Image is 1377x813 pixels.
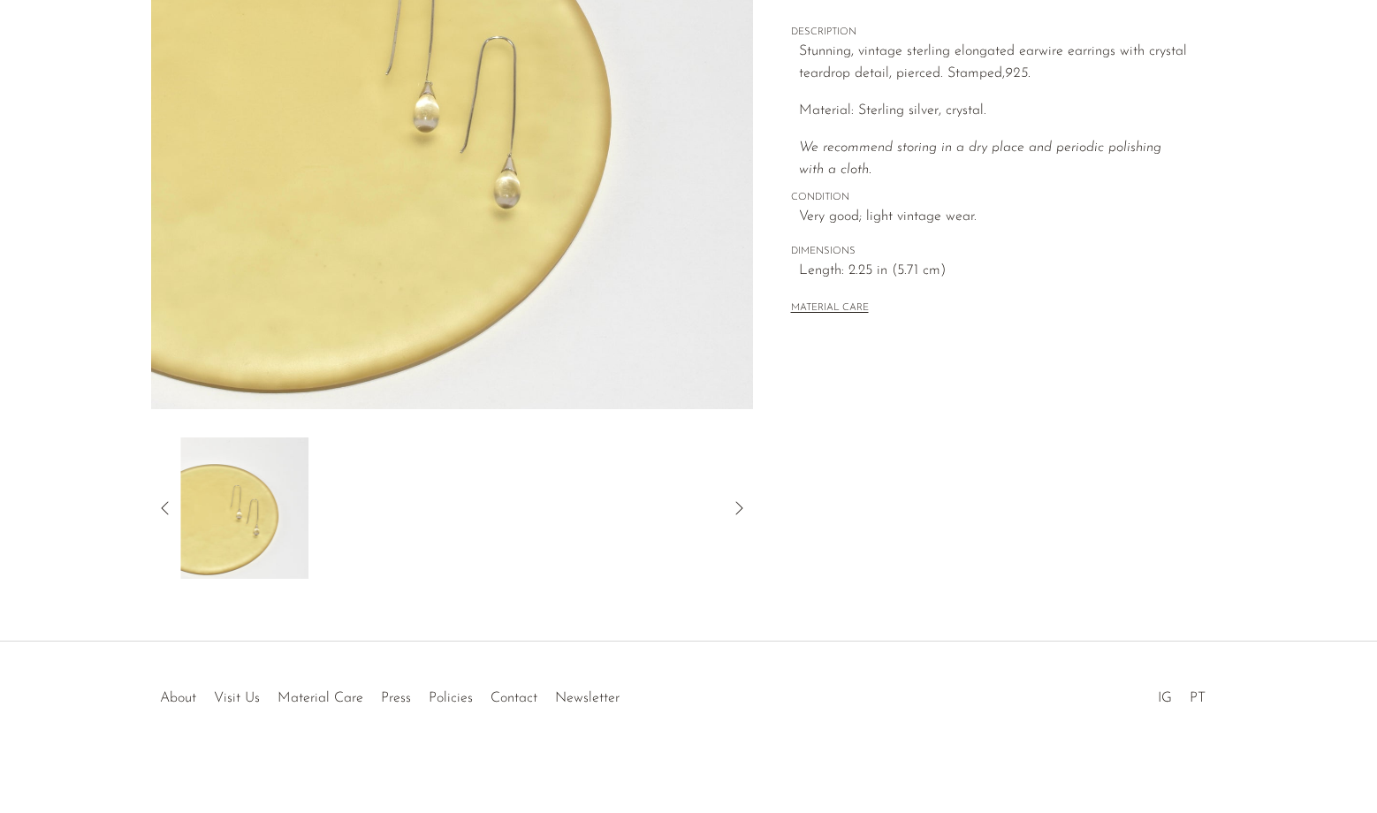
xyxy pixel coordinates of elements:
[160,691,196,705] a: About
[1190,691,1206,705] a: PT
[799,141,1161,178] i: We recommend storing in a dry place and periodic polishing with a cloth.
[1005,66,1031,80] em: 925.
[799,206,1189,229] span: Very good; light vintage wear.
[214,691,260,705] a: Visit Us
[799,260,1189,283] span: Length: 2.25 in (5.71 cm)
[791,25,1189,41] span: DESCRIPTION
[381,691,411,705] a: Press
[278,691,363,705] a: Material Care
[1158,691,1172,705] a: IG
[429,691,473,705] a: Policies
[791,190,1189,206] span: CONDITION
[491,691,537,705] a: Contact
[151,677,628,710] ul: Quick links
[799,100,1189,123] p: Material: Sterling silver, crystal.
[1149,677,1214,710] ul: Social Medias
[791,302,869,315] button: MATERIAL CARE
[799,41,1189,86] p: Stunning, vintage sterling elongated earwire earrings with crystal teardrop detail, pierced. Stam...
[791,244,1189,260] span: DIMENSIONS
[180,437,308,579] img: Crystal Teardrop Earrings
